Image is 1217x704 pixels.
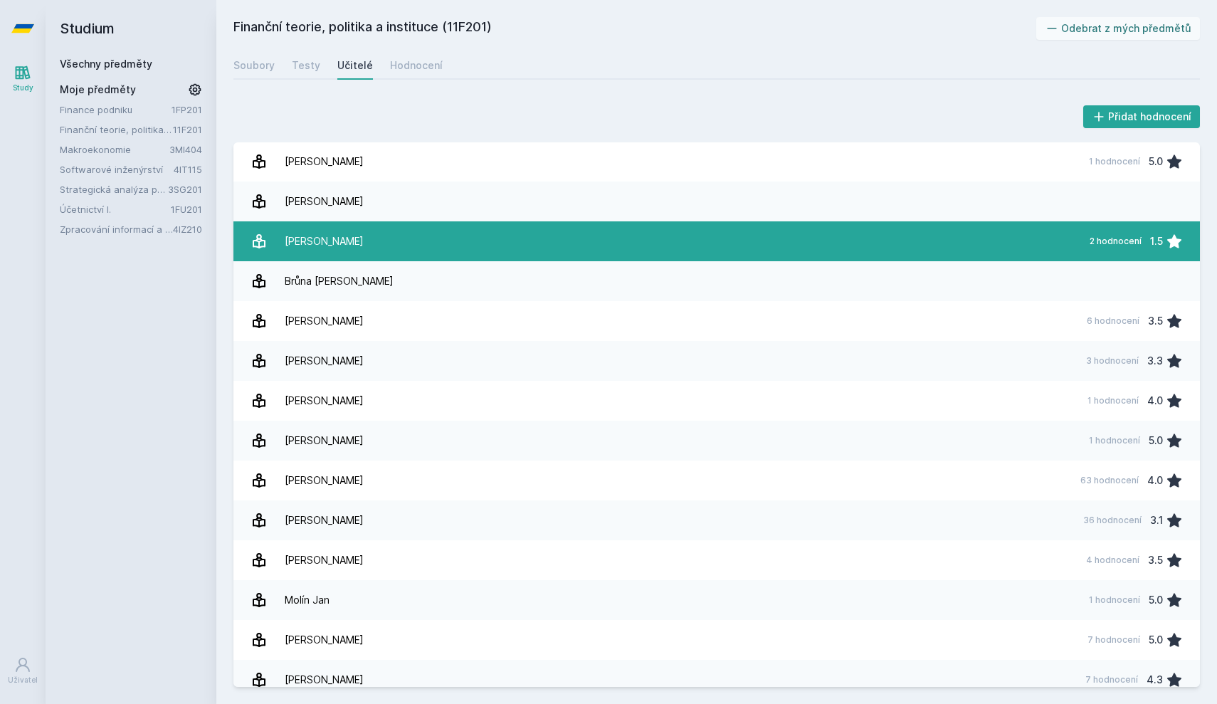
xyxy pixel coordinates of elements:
button: Odebrat z mých předmětů [1036,17,1201,40]
a: Softwarové inženýrství [60,162,174,177]
div: 4.0 [1147,387,1163,415]
div: 1 hodnocení [1089,156,1140,167]
a: [PERSON_NAME] 2 hodnocení 1.5 [233,221,1200,261]
a: Učitelé [337,51,373,80]
a: Finanční teorie, politika a instituce [60,122,173,137]
h2: Finanční teorie, politika a instituce (11F201) [233,17,1036,40]
div: Molín Jan [285,586,330,614]
div: 1 hodnocení [1089,435,1140,446]
div: [PERSON_NAME] [285,187,364,216]
div: 63 hodnocení [1080,475,1139,486]
div: Učitelé [337,58,373,73]
a: 4IT115 [174,164,202,175]
a: [PERSON_NAME] 1 hodnocení 5.0 [233,421,1200,461]
div: 2 hodnocení [1090,236,1142,247]
a: Účetnictví I. [60,202,171,216]
a: Makroekonomie [60,142,169,157]
a: [PERSON_NAME] 1 hodnocení 4.0 [233,381,1200,421]
div: [PERSON_NAME] [285,387,364,415]
div: 36 hodnocení [1083,515,1142,526]
a: [PERSON_NAME] 63 hodnocení 4.0 [233,461,1200,500]
a: Molín Jan 1 hodnocení 5.0 [233,580,1200,620]
a: 1FU201 [171,204,202,215]
a: [PERSON_NAME] 4 hodnocení 3.5 [233,540,1200,580]
a: [PERSON_NAME] [233,182,1200,221]
span: Moje předměty [60,83,136,97]
div: [PERSON_NAME] [285,307,364,335]
div: 3.5 [1148,546,1163,574]
div: Testy [292,58,320,73]
div: 3.5 [1148,307,1163,335]
a: [PERSON_NAME] 1 hodnocení 5.0 [233,142,1200,182]
a: Soubory [233,51,275,80]
div: Brůna [PERSON_NAME] [285,267,394,295]
a: 3SG201 [168,184,202,195]
div: 1.5 [1150,227,1163,256]
div: [PERSON_NAME] [285,666,364,694]
div: 4.0 [1147,466,1163,495]
div: [PERSON_NAME] [285,147,364,176]
a: 4IZ210 [173,224,202,235]
div: 1 hodnocení [1089,594,1140,606]
a: 11F201 [173,124,202,135]
div: [PERSON_NAME] [285,347,364,375]
div: 3.1 [1150,506,1163,535]
a: Testy [292,51,320,80]
div: [PERSON_NAME] [285,546,364,574]
a: Uživatel [3,649,43,693]
div: 7 hodnocení [1087,634,1140,646]
a: 3MI404 [169,144,202,155]
a: [PERSON_NAME] 7 hodnocení 5.0 [233,620,1200,660]
button: Přidat hodnocení [1083,105,1201,128]
div: 5.0 [1149,426,1163,455]
div: [PERSON_NAME] [285,426,364,455]
div: [PERSON_NAME] [285,227,364,256]
div: Soubory [233,58,275,73]
a: Study [3,57,43,100]
div: Hodnocení [390,58,443,73]
div: 1 hodnocení [1087,395,1139,406]
div: [PERSON_NAME] [285,466,364,495]
a: [PERSON_NAME] 7 hodnocení 4.3 [233,660,1200,700]
div: 4.3 [1147,666,1163,694]
div: [PERSON_NAME] [285,626,364,654]
a: [PERSON_NAME] 6 hodnocení 3.5 [233,301,1200,341]
div: 6 hodnocení [1087,315,1139,327]
a: Všechny předměty [60,58,152,70]
div: 3.3 [1147,347,1163,375]
a: 1FP201 [172,104,202,115]
div: Uživatel [8,675,38,685]
div: 4 hodnocení [1086,555,1139,566]
div: 7 hodnocení [1085,674,1138,685]
div: 3 hodnocení [1086,355,1139,367]
a: [PERSON_NAME] 36 hodnocení 3.1 [233,500,1200,540]
div: 5.0 [1149,586,1163,614]
a: [PERSON_NAME] 3 hodnocení 3.3 [233,341,1200,381]
a: Brůna [PERSON_NAME] [233,261,1200,301]
a: Zpracování informací a znalostí [60,222,173,236]
a: Strategická analýza pro informatiky a statistiky [60,182,168,196]
a: Hodnocení [390,51,443,80]
a: Finance podniku [60,103,172,117]
div: [PERSON_NAME] [285,506,364,535]
div: Study [13,83,33,93]
div: 5.0 [1149,147,1163,176]
div: 5.0 [1149,626,1163,654]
